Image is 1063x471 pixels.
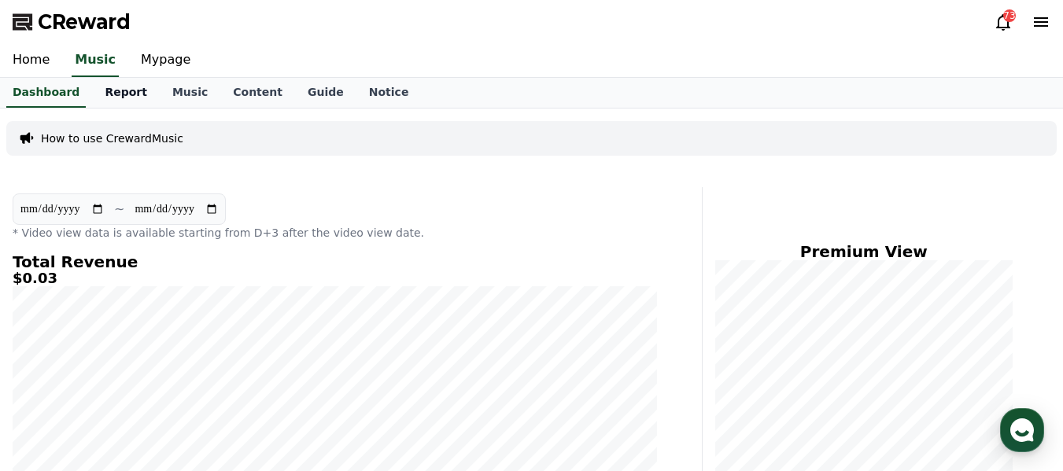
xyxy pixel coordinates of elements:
[233,364,271,377] span: Settings
[41,131,183,146] a: How to use CrewardMusic
[92,78,160,108] a: Report
[72,44,119,77] a: Music
[13,9,131,35] a: CReward
[6,78,86,108] a: Dashboard
[13,270,658,286] h5: $0.03
[131,365,177,377] span: Messages
[114,200,124,219] p: ~
[1003,9,1016,22] div: 73
[715,243,1013,260] h4: Premium View
[13,253,658,270] h4: Total Revenue
[203,340,302,380] a: Settings
[104,340,203,380] a: Messages
[5,340,104,380] a: Home
[994,13,1013,31] a: 73
[40,364,68,377] span: Home
[160,78,220,108] a: Music
[220,78,295,108] a: Content
[295,78,356,108] a: Guide
[13,225,658,241] p: * Video view data is available starting from D+3 after the video view date.
[128,44,203,77] a: Mypage
[38,9,131,35] span: CReward
[356,78,422,108] a: Notice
